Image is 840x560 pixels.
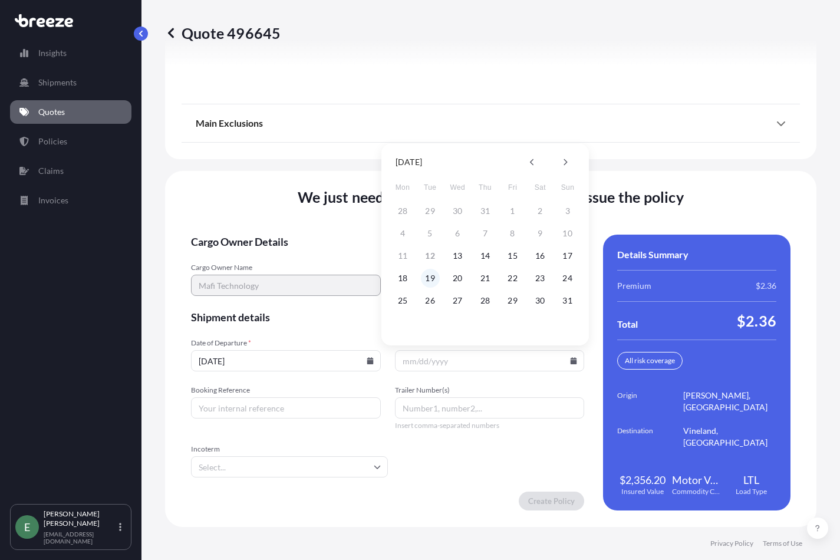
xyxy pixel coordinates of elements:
button: 31 [558,291,577,310]
a: Claims [10,159,131,183]
p: Quotes [38,106,65,118]
span: Saturday [529,176,551,199]
button: 13 [448,246,467,265]
span: Motor Vehicles: Parts and Accessories, Bicycles [672,473,722,487]
button: 20 [448,269,467,288]
span: Main Exclusions [196,117,263,129]
input: Select... [191,456,388,477]
p: Claims [38,165,64,177]
input: mm/dd/yyyy [191,350,381,371]
span: Shipment details [191,310,584,324]
button: 29 [503,291,522,310]
button: 14 [476,246,495,265]
span: $2.36 [737,311,776,330]
span: Premium [617,280,651,292]
span: E [24,521,30,533]
button: 25 [393,291,412,310]
span: Cargo Owner Details [191,235,584,249]
span: Destination [617,425,683,449]
button: 21 [476,269,495,288]
button: 27 [448,291,467,310]
a: Quotes [10,100,131,124]
span: Friday [502,176,523,199]
input: Your internal reference [191,397,381,419]
p: Create Policy [528,495,575,507]
span: LTL [743,473,759,487]
div: All risk coverage [617,352,683,370]
p: [PERSON_NAME] [PERSON_NAME] [44,509,117,528]
span: Monday [392,176,413,199]
span: Wednesday [447,176,468,199]
span: Cargo Owner Name [191,263,381,272]
p: Quote 496645 [165,24,281,42]
button: 17 [558,246,577,265]
div: Main Exclusions [196,109,786,137]
p: Invoices [38,195,68,206]
button: 19 [421,269,440,288]
a: Insights [10,41,131,65]
span: Incoterm [191,444,388,454]
a: Privacy Policy [710,539,753,548]
span: Vineland, [GEOGRAPHIC_DATA] [683,425,776,449]
span: Thursday [475,176,496,199]
span: Total [617,318,638,330]
a: Invoices [10,189,131,212]
button: 26 [421,291,440,310]
p: Policies [38,136,67,147]
span: Date of Departure [191,338,381,348]
button: 15 [503,246,522,265]
a: Terms of Use [763,539,802,548]
button: 23 [531,269,549,288]
span: Tuesday [420,176,441,199]
a: Policies [10,130,131,153]
a: Shipments [10,71,131,94]
p: Shipments [38,77,77,88]
span: [PERSON_NAME], [GEOGRAPHIC_DATA] [683,390,776,413]
span: $2.36 [756,280,776,292]
span: We just need a few more details before we issue the policy [298,187,684,206]
span: $2,356.20 [620,473,666,487]
span: Trailer Number(s) [395,386,585,395]
button: 16 [531,246,549,265]
span: Insured Value [621,487,664,496]
button: 24 [558,269,577,288]
input: mm/dd/yyyy [395,350,585,371]
button: 18 [393,269,412,288]
span: Origin [617,390,683,413]
p: Insights [38,47,67,59]
span: Booking Reference [191,386,381,395]
button: 22 [503,269,522,288]
div: [DATE] [396,155,422,169]
span: Insert comma-separated numbers [395,421,585,430]
button: 28 [476,291,495,310]
input: Number1, number2,... [395,397,585,419]
p: [EMAIL_ADDRESS][DOMAIN_NAME] [44,531,117,545]
span: Commodity Category [672,487,722,496]
span: Details Summary [617,249,689,261]
button: Create Policy [519,492,584,510]
span: Load Type [736,487,767,496]
span: Sunday [557,176,578,199]
button: 30 [531,291,549,310]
